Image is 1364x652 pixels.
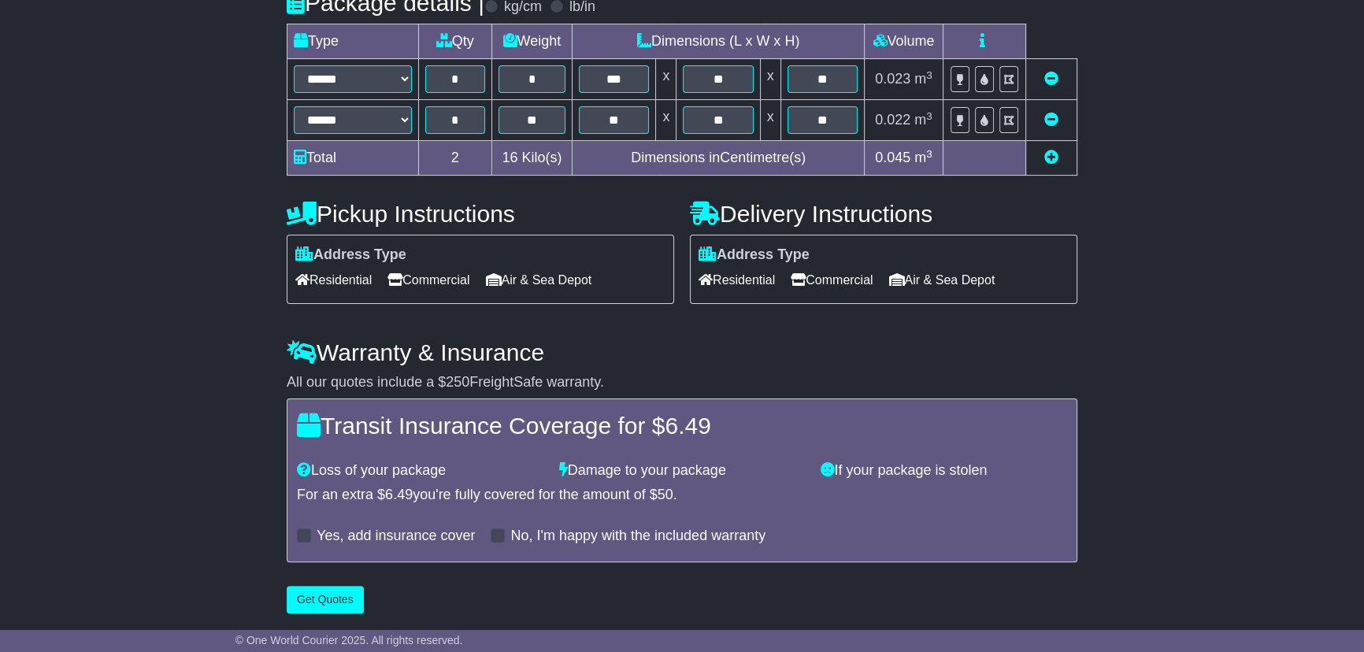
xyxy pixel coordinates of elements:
[864,24,943,59] td: Volume
[446,374,469,390] span: 250
[791,268,873,292] span: Commercial
[287,141,419,176] td: Total
[926,69,932,81] sup: 3
[699,268,775,292] span: Residential
[287,374,1077,391] div: All our quotes include a $ FreightSafe warranty.
[385,487,413,502] span: 6.49
[287,201,674,227] h4: Pickup Instructions
[699,246,810,264] label: Address Type
[665,413,710,439] span: 6.49
[502,150,517,165] span: 16
[491,24,573,59] td: Weight
[656,59,676,100] td: x
[926,148,932,160] sup: 3
[486,268,592,292] span: Air & Sea Depot
[875,150,910,165] span: 0.045
[287,24,419,59] td: Type
[875,112,910,128] span: 0.022
[690,201,1077,227] h4: Delivery Instructions
[1044,112,1058,128] a: Remove this item
[1044,71,1058,87] a: Remove this item
[573,24,865,59] td: Dimensions (L x W x H)
[875,71,910,87] span: 0.023
[295,268,372,292] span: Residential
[510,528,765,545] label: No, I'm happy with the included warranty
[889,268,995,292] span: Air & Sea Depot
[387,268,469,292] span: Commercial
[1044,150,1058,165] a: Add new item
[317,528,475,545] label: Yes, add insurance cover
[287,586,364,613] button: Get Quotes
[297,413,1067,439] h4: Transit Insurance Coverage for $
[419,141,492,176] td: 2
[551,462,814,480] div: Damage to your package
[914,150,932,165] span: m
[760,100,780,141] td: x
[419,24,492,59] td: Qty
[914,112,932,128] span: m
[813,462,1075,480] div: If your package is stolen
[573,141,865,176] td: Dimensions in Centimetre(s)
[287,339,1077,365] h4: Warranty & Insurance
[926,110,932,122] sup: 3
[760,59,780,100] td: x
[235,634,463,646] span: © One World Courier 2025. All rights reserved.
[914,71,932,87] span: m
[289,462,551,480] div: Loss of your package
[297,487,1067,504] div: For an extra $ you're fully covered for the amount of $ .
[295,246,406,264] label: Address Type
[658,487,673,502] span: 50
[656,100,676,141] td: x
[491,141,573,176] td: Kilo(s)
